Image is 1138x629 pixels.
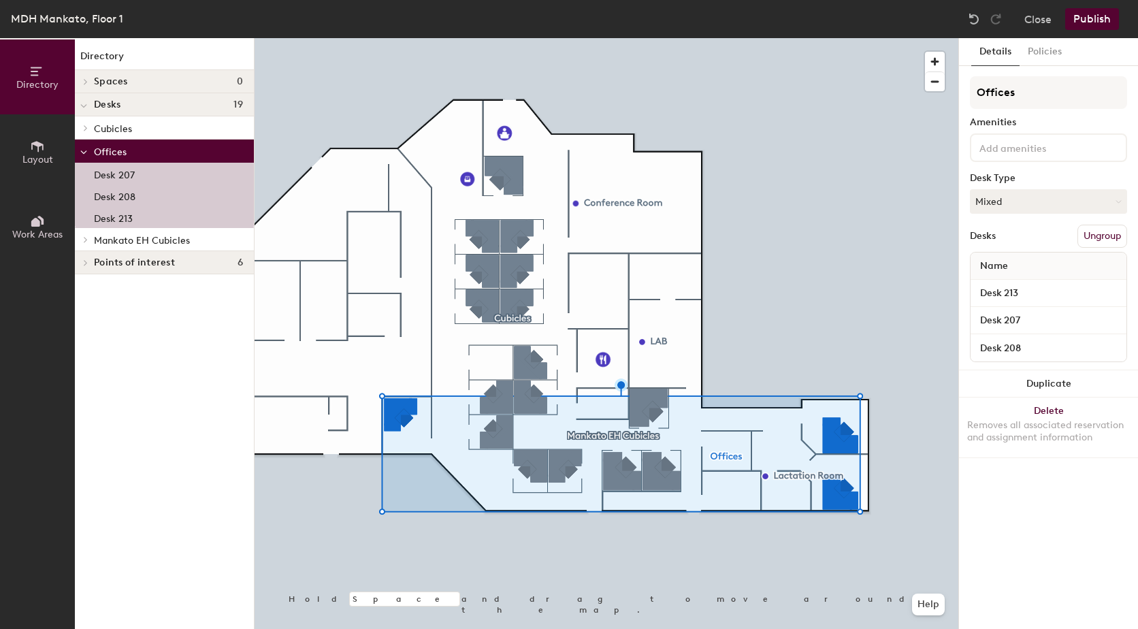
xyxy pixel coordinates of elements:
span: Points of interest [94,257,175,268]
span: 0 [237,76,243,87]
div: Desk Type [970,173,1127,184]
input: Unnamed desk [973,311,1124,330]
span: Cubicles [94,123,132,135]
button: Ungroup [1077,225,1127,248]
p: Desk 207 [94,165,135,181]
input: Unnamed desk [973,338,1124,357]
span: Mankato EH Cubicles [94,235,190,246]
button: DeleteRemoves all associated reservation and assignment information [959,398,1138,457]
span: Spaces [94,76,128,87]
input: Unnamed desk [973,284,1124,303]
img: Redo [989,12,1003,26]
span: Layout [22,154,53,165]
button: Details [971,38,1020,66]
button: Publish [1065,8,1119,30]
img: Undo [967,12,981,26]
div: Amenities [970,117,1127,128]
span: Offices [94,146,127,158]
span: Work Areas [12,229,63,240]
p: Desk 213 [94,209,133,225]
div: Removes all associated reservation and assignment information [967,419,1130,444]
span: Name [973,254,1015,278]
div: MDH Mankato, Floor 1 [11,10,123,27]
span: 19 [233,99,243,110]
p: Desk 208 [94,187,135,203]
span: Desks [94,99,120,110]
h1: Directory [75,49,254,70]
button: Close [1024,8,1052,30]
button: Duplicate [959,370,1138,398]
input: Add amenities [977,139,1099,155]
div: Desks [970,231,996,242]
span: Directory [16,79,59,91]
button: Mixed [970,189,1127,214]
span: 6 [238,257,243,268]
button: Policies [1020,38,1070,66]
button: Help [912,594,945,615]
